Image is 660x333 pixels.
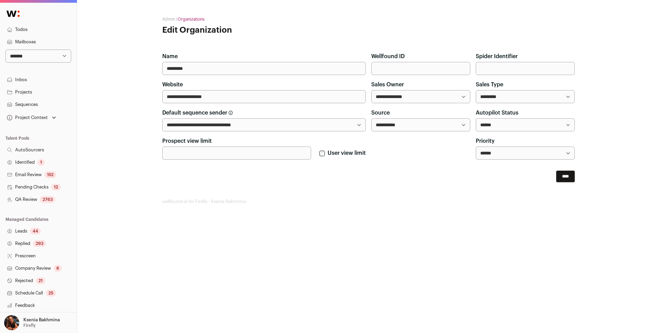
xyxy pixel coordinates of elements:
[229,111,233,115] span: The user associated with this email will be used as the default sender when creating sequences fr...
[162,17,300,22] h2: Admin /
[328,149,366,157] label: User view limit
[3,7,23,21] img: Wellfound
[5,115,48,120] div: Project Context
[40,196,55,203] div: 2763
[476,109,518,117] label: Autopilot Status
[4,315,19,330] img: 13968079-medium_jpg
[3,315,61,330] button: Open dropdown
[476,52,518,61] label: Spider Identifier
[371,52,405,61] label: Wellfound ID
[44,171,56,178] div: 152
[162,109,227,117] span: Default sequence sender
[37,159,45,166] div: 1
[371,109,390,117] label: Source
[162,80,183,89] label: Website
[23,323,36,328] p: Firefly
[162,52,178,61] label: Name
[30,228,41,235] div: 44
[162,25,300,36] h1: Edit Organization
[162,137,212,145] label: Prospect view limit
[23,317,60,323] p: Ksenia Bakhmina
[5,113,57,122] button: Open dropdown
[54,265,62,272] div: 8
[371,80,404,89] label: Sales Owner
[46,290,56,297] div: 25
[476,80,503,89] label: Sales Type
[178,17,205,21] a: Organizations
[36,277,45,284] div: 21
[51,184,61,191] div: 12
[476,137,495,145] label: Priority
[33,240,46,247] div: 293
[162,199,575,204] footer: wellfound:ai for Firefly - Ksenia Bakhmina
